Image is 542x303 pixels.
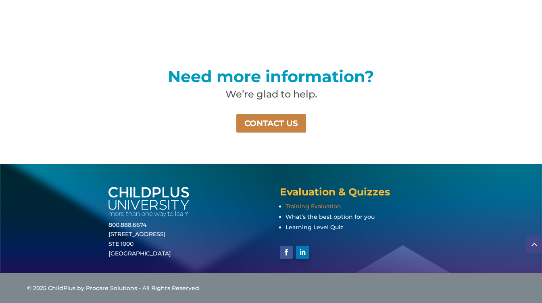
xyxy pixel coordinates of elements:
[280,246,293,259] a: Follow on Facebook
[85,68,457,89] h2: Need more information?
[27,284,515,293] div: © 2025 ChildPlus by Procare Solutions - All Rights Reserved.
[85,89,457,103] h2: We’re glad to help.
[108,187,189,217] img: white-cpu-wordmark
[286,224,343,231] a: Learning Level Quiz
[108,221,146,228] a: 800.888.6674
[286,203,341,210] a: Training Evaluation
[108,230,171,257] a: [STREET_ADDRESS]STE 1000[GEOGRAPHIC_DATA]
[296,246,309,259] a: Follow on LinkedIn
[286,213,375,220] a: What’s the best option for you
[236,113,307,133] a: CONTACT US
[280,187,434,201] h4: Evaluation & Quizzes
